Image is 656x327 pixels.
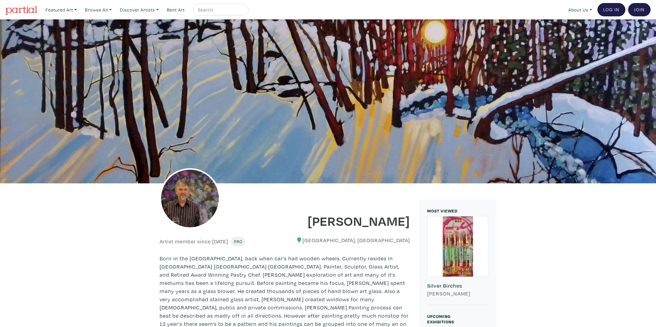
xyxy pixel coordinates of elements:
a: About Us [566,4,595,16]
a: Join [628,3,651,16]
a: Browse All [82,4,114,16]
small: Upcoming Exhibitions [427,313,454,325]
h6: [GEOGRAPHIC_DATA], [GEOGRAPHIC_DATA] [289,237,410,244]
h1: [PERSON_NAME] [289,212,410,229]
a: Silver Birches [PERSON_NAME] [427,216,488,305]
img: phpThumb.php [160,168,220,229]
a: Discover Artists [117,4,161,16]
a: Rent Art [164,4,188,16]
h6: Artist member since [DATE] [160,238,228,245]
h6: [PERSON_NAME] [427,290,488,297]
input: Search [197,6,243,14]
a: Log In [597,3,625,16]
a: Featured Art [43,4,79,16]
h6: Silver Birches [427,282,488,289]
small: MOST VIEWED [427,208,458,214]
span: Pro [234,239,242,244]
